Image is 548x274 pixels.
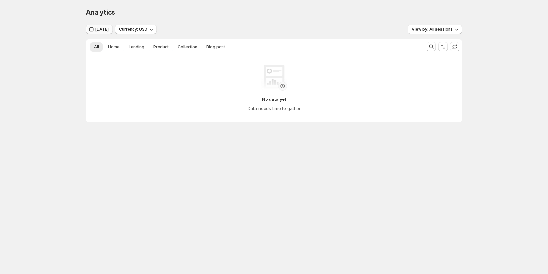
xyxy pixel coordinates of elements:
span: [DATE] [95,27,109,32]
h4: Data needs time to gather [248,105,301,112]
span: Analytics [86,8,115,16]
span: Collection [178,44,197,50]
button: Currency: USD [115,25,157,34]
span: Landing [129,44,144,50]
span: All [94,44,99,50]
span: Product [153,44,169,50]
button: Search and filter results [427,42,436,51]
button: [DATE] [86,25,113,34]
span: Currency: USD [119,27,147,32]
img: No data yet [261,65,287,91]
button: View by: All sessions [408,25,462,34]
h4: No data yet [262,96,286,102]
span: Blog post [206,44,225,50]
span: View by: All sessions [412,27,453,32]
span: Home [108,44,120,50]
button: Sort the results [438,42,448,51]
